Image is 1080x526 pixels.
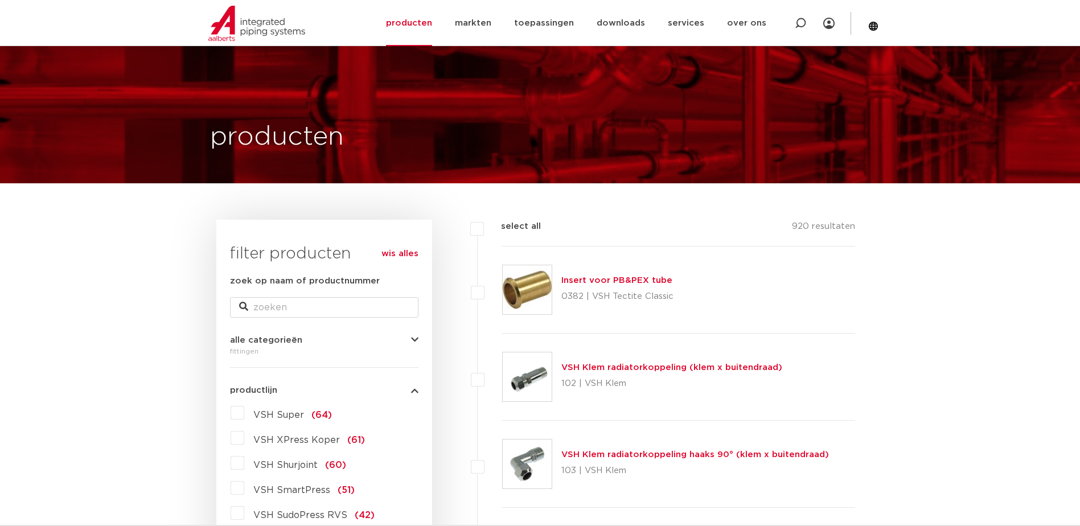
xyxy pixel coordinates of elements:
span: (51) [338,486,355,495]
span: VSH SudoPress RVS [253,511,347,520]
a: wis alles [381,247,418,261]
a: VSH Klem radiatorkoppeling haaks 90° (klem x buitendraad) [561,450,829,459]
img: Thumbnail for VSH Klem radiatorkoppeling (klem x buitendraad) [503,352,552,401]
span: VSH Super [253,410,304,420]
button: productlijn [230,386,418,394]
span: (60) [325,461,346,470]
img: Thumbnail for Insert voor PB&PEX tube [503,265,552,314]
p: 0382 | VSH Tectite Classic [561,287,674,306]
a: Insert voor PB&PEX tube [561,276,672,285]
span: VSH Shurjoint [253,461,318,470]
p: 920 resultaten [792,220,855,237]
span: productlijn [230,386,277,394]
h1: producten [210,119,344,155]
h3: filter producten [230,243,418,265]
span: VSH SmartPress [253,486,330,495]
img: Thumbnail for VSH Klem radiatorkoppeling haaks 90° (klem x buitendraad) [503,439,552,488]
button: alle categorieën [230,336,418,344]
label: zoek op naam of productnummer [230,274,380,288]
span: alle categorieën [230,336,302,344]
label: select all [484,220,541,233]
span: VSH XPress Koper [253,435,340,445]
span: (42) [355,511,375,520]
span: (61) [347,435,365,445]
p: 102 | VSH Klem [561,375,782,393]
p: 103 | VSH Klem [561,462,829,480]
a: VSH Klem radiatorkoppeling (klem x buitendraad) [561,363,782,372]
input: zoeken [230,297,418,318]
div: fittingen [230,344,418,358]
span: (64) [311,410,332,420]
